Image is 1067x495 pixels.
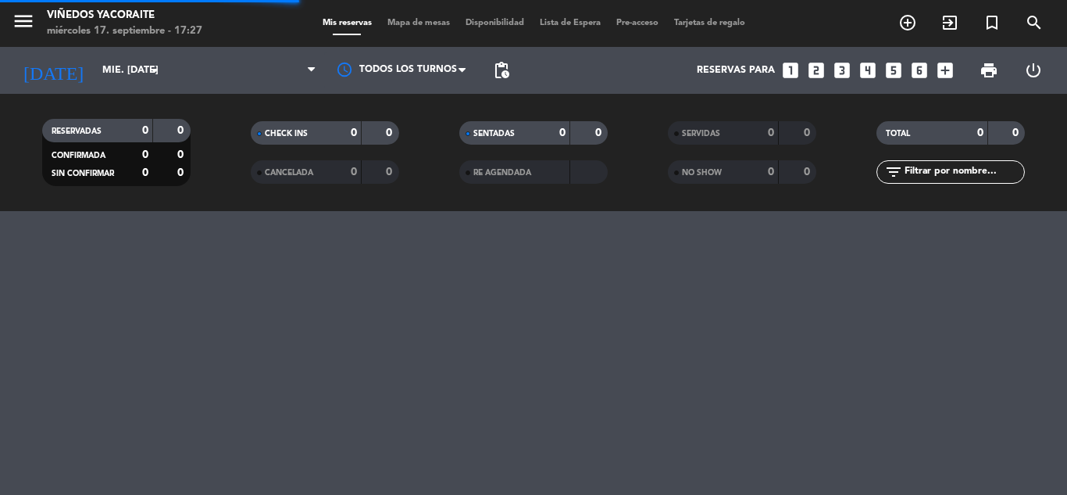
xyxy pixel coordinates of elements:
span: SENTADAS [473,130,515,138]
strong: 0 [804,127,813,138]
span: Mapa de mesas [380,19,458,27]
strong: 0 [351,127,357,138]
i: turned_in_not [983,13,1001,32]
i: arrow_drop_down [145,61,164,80]
i: looks_two [806,60,826,81]
strong: 0 [768,127,774,138]
strong: 0 [386,167,395,178]
span: SIN CONFIRMAR [52,170,114,178]
div: Viñedos Yacoraite [47,8,202,23]
i: exit_to_app [940,13,959,32]
span: Disponibilidad [458,19,532,27]
span: CONFIRMADA [52,152,105,160]
strong: 0 [1012,127,1022,138]
span: RE AGENDADA [473,169,531,177]
div: LOG OUT [1011,47,1055,94]
strong: 0 [595,127,605,138]
span: Lista de Espera [532,19,608,27]
span: Mis reservas [315,19,380,27]
strong: 0 [804,167,813,178]
strong: 0 [351,167,357,178]
span: NO SHOW [682,169,722,177]
strong: 0 [559,127,566,138]
i: looks_one [780,60,801,81]
i: looks_3 [832,60,852,81]
span: CHECK INS [265,130,308,138]
i: looks_4 [858,60,878,81]
strong: 0 [768,167,774,178]
i: looks_6 [909,60,930,81]
i: filter_list [884,163,903,181]
div: miércoles 17. septiembre - 17:27 [47,23,202,39]
span: Pre-acceso [608,19,666,27]
strong: 0 [142,125,148,136]
i: add_circle_outline [898,13,917,32]
strong: 0 [177,167,187,178]
input: Filtrar por nombre... [903,163,1024,181]
span: Reservas para [697,65,775,76]
strong: 0 [177,125,187,136]
span: TOTAL [886,130,910,138]
strong: 0 [977,127,983,138]
i: looks_5 [883,60,904,81]
button: menu [12,9,35,38]
span: print [980,61,998,80]
i: menu [12,9,35,33]
i: search [1025,13,1044,32]
strong: 0 [177,149,187,160]
span: Tarjetas de regalo [666,19,753,27]
span: SERVIDAS [682,130,720,138]
span: CANCELADA [265,169,313,177]
i: add_box [935,60,955,81]
i: power_settings_new [1024,61,1043,80]
span: RESERVADAS [52,127,102,135]
span: pending_actions [492,61,511,80]
strong: 0 [142,167,148,178]
strong: 0 [386,127,395,138]
strong: 0 [142,149,148,160]
i: [DATE] [12,53,95,88]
